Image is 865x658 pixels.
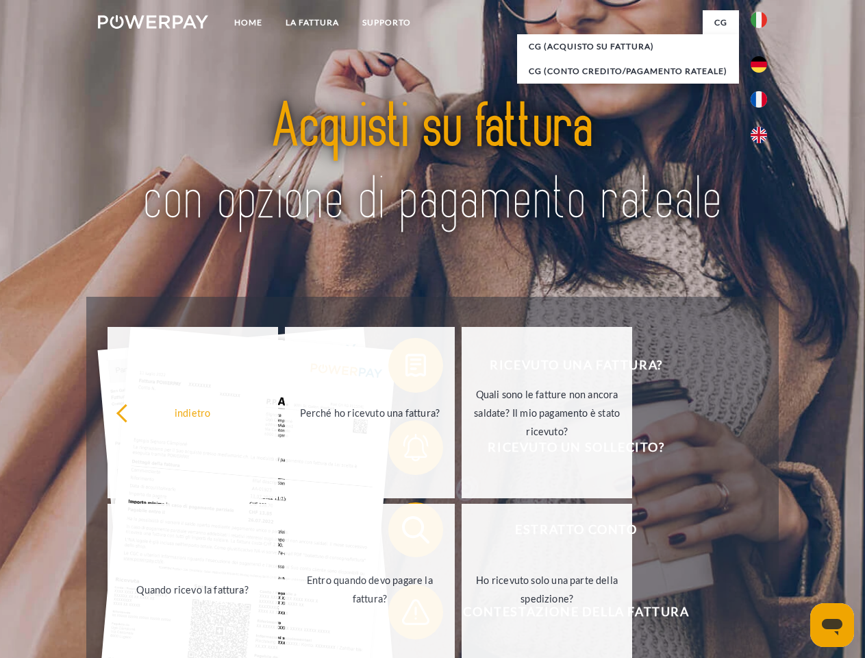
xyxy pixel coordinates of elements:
[751,91,767,108] img: fr
[293,571,447,608] div: Entro quando devo pagare la fattura?
[293,403,447,422] div: Perché ho ricevuto una fattura?
[751,12,767,28] img: it
[116,403,270,422] div: indietro
[703,10,739,35] a: CG
[98,15,208,29] img: logo-powerpay-white.svg
[517,59,739,84] a: CG (Conto Credito/Pagamento rateale)
[131,66,734,263] img: title-powerpay_it.svg
[810,603,854,647] iframe: Pulsante per aprire la finestra di messaggistica
[751,127,767,143] img: en
[462,327,632,498] a: Quali sono le fatture non ancora saldate? Il mio pagamento è stato ricevuto?
[116,580,270,598] div: Quando ricevo la fattura?
[751,56,767,73] img: de
[351,10,423,35] a: Supporto
[223,10,274,35] a: Home
[470,385,624,440] div: Quali sono le fatture non ancora saldate? Il mio pagamento è stato ricevuto?
[517,34,739,59] a: CG (Acquisto su fattura)
[274,10,351,35] a: LA FATTURA
[470,571,624,608] div: Ho ricevuto solo una parte della spedizione?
